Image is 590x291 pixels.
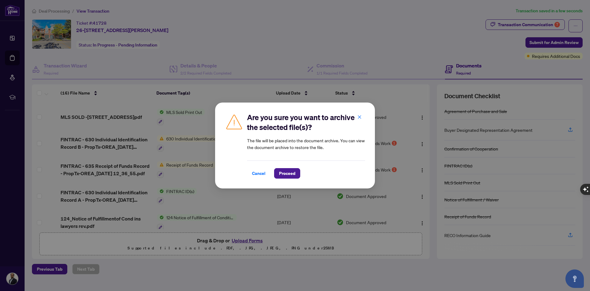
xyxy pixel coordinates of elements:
h2: Are you sure you want to archive the selected file(s)? [247,112,365,132]
button: Proceed [274,168,300,179]
span: close [357,115,362,119]
span: Proceed [279,168,295,178]
button: Cancel [247,168,270,179]
button: Open asap [565,269,584,288]
span: Cancel [252,168,265,178]
article: The file will be placed into the document archive. You can view the document archive to restore t... [247,137,365,151]
img: Caution Icon [225,112,243,131]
